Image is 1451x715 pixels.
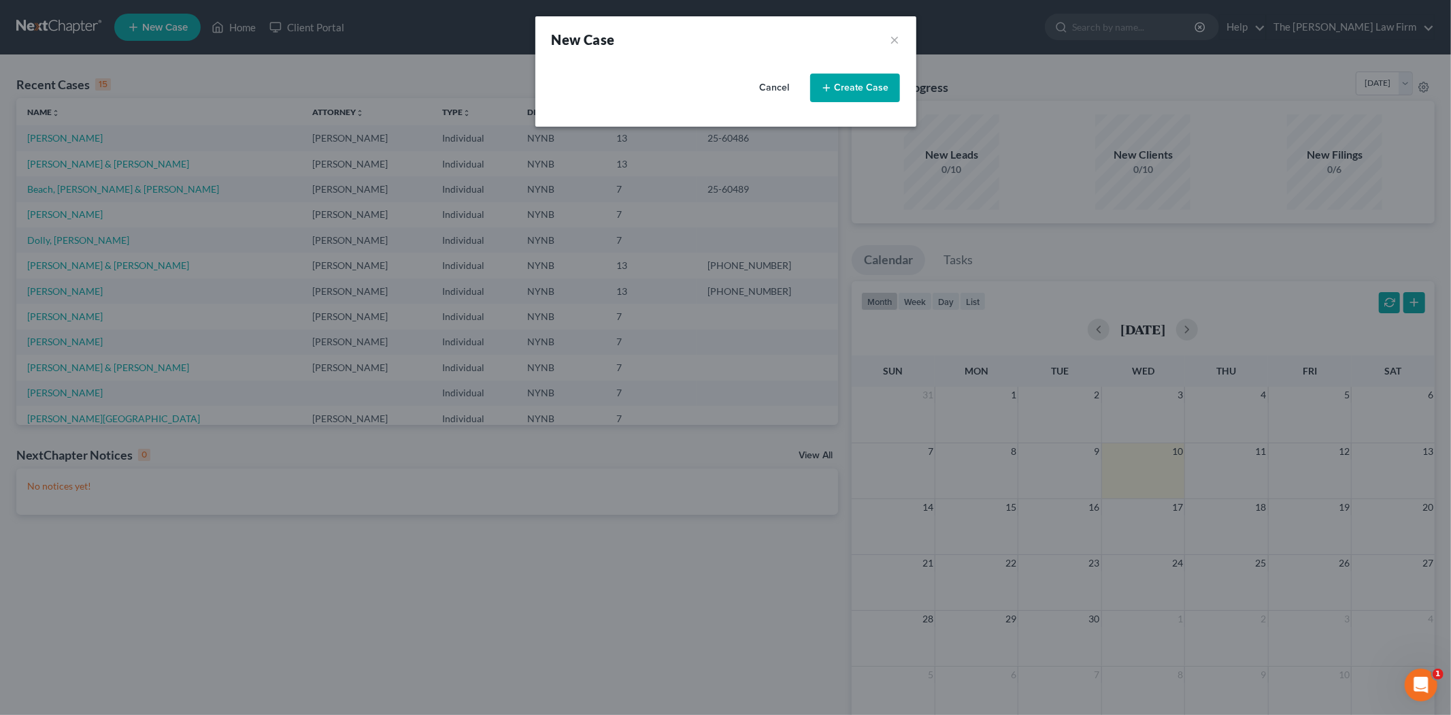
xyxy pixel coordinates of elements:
[810,74,900,102] button: Create Case
[890,30,900,49] button: ×
[552,31,615,48] strong: New Case
[745,74,805,101] button: Cancel
[1405,669,1437,701] iframe: Intercom live chat
[1433,669,1444,680] span: 1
